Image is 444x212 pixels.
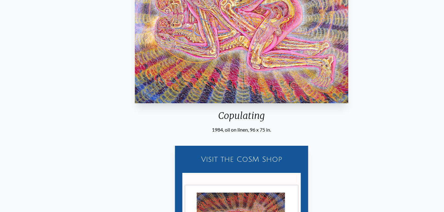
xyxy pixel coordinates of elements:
[132,110,351,126] div: Copulating
[179,149,304,169] a: Visit the CoSM Shop
[132,126,351,133] div: 1984, oil on linen, 96 x 75 in.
